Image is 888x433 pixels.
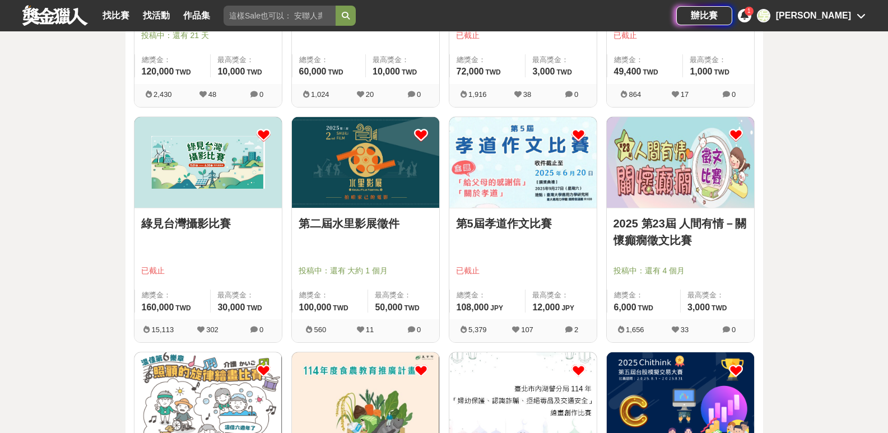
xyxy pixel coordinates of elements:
span: 0 [259,90,263,99]
span: 最高獎金： [532,54,589,66]
span: 總獎金： [457,54,519,66]
span: 已截止 [141,265,275,277]
span: TWD [175,68,190,76]
span: 2 [574,325,578,334]
span: 最高獎金： [217,54,275,66]
span: 最高獎金： [217,290,275,301]
span: TWD [485,68,500,76]
a: 辦比賽 [676,6,732,25]
span: 總獎金： [299,290,361,301]
span: TWD [638,304,653,312]
span: 49,400 [614,67,641,76]
span: 3,000 [687,302,710,312]
span: 1 [747,8,751,14]
span: 107 [521,325,533,334]
span: 302 [206,325,218,334]
span: 1,656 [626,325,644,334]
span: 最高獎金： [532,290,589,301]
span: TWD [402,68,417,76]
img: Cover Image [134,117,282,208]
span: 最高獎金： [375,290,432,301]
span: 72,000 [457,67,484,76]
div: [PERSON_NAME] [776,9,851,22]
a: 找比賽 [98,8,134,24]
span: 已截止 [613,30,747,41]
a: 第5屆孝道作文比賽 [456,215,590,232]
span: 160,000 [142,302,174,312]
span: TWD [247,304,262,312]
img: Cover Image [292,117,439,208]
span: 0 [417,90,421,99]
span: 0 [417,325,421,334]
span: 50,000 [375,302,402,312]
input: 這樣Sale也可以： 安聯人壽創意銷售法募集 [224,6,336,26]
span: JPY [561,304,574,312]
span: 投稿中：還有 21 天 [141,30,275,41]
img: Cover Image [449,117,597,208]
span: 5,379 [468,325,487,334]
span: 最高獎金： [687,290,747,301]
a: 找活動 [138,8,174,24]
span: TWD [557,68,572,76]
span: 11 [366,325,374,334]
span: 0 [259,325,263,334]
span: 100,000 [299,302,332,312]
span: 投稿中：還有 4 個月 [613,265,747,277]
span: 總獎金： [142,290,204,301]
span: TWD [712,304,727,312]
span: 60,000 [299,67,327,76]
span: JPY [490,304,503,312]
a: 第二屆水里影展徵件 [299,215,433,232]
span: 48 [208,90,216,99]
img: Cover Image [607,117,754,208]
span: TWD [175,304,190,312]
span: 38 [523,90,531,99]
span: 30,000 [217,302,245,312]
span: 33 [681,325,689,334]
a: 2025 第23屆 人間有情－關懷癲癇徵文比賽 [613,215,747,249]
span: 10,000 [373,67,400,76]
a: 作品集 [179,8,215,24]
span: TWD [333,304,348,312]
span: 1,916 [468,90,487,99]
span: 20 [366,90,374,99]
span: TWD [714,68,729,76]
span: 2,430 [154,90,172,99]
span: 已截止 [456,265,590,277]
span: 總獎金： [457,290,519,301]
div: 吳 [757,9,770,22]
span: TWD [328,68,343,76]
span: 總獎金： [614,54,676,66]
span: 1,024 [311,90,329,99]
span: 投稿中：還有 大約 1 個月 [299,265,433,277]
span: 3,000 [532,67,555,76]
span: 已截止 [456,30,590,41]
span: 10,000 [217,67,245,76]
span: 120,000 [142,67,174,76]
span: 12,000 [532,302,560,312]
span: 17 [681,90,689,99]
span: 總獎金： [614,290,674,301]
span: TWD [404,304,419,312]
span: 0 [732,325,736,334]
span: TWD [247,68,262,76]
span: 0 [574,90,578,99]
span: 總獎金： [299,54,359,66]
span: 15,113 [151,325,174,334]
span: 最高獎金： [373,54,433,66]
span: 0 [732,90,736,99]
span: 864 [629,90,641,99]
span: TWD [643,68,658,76]
span: 1,000 [690,67,712,76]
span: 108,000 [457,302,489,312]
span: 總獎金： [142,54,204,66]
span: 560 [314,325,326,334]
a: 綠見台灣攝影比賽 [141,215,275,232]
span: 最高獎金： [690,54,747,66]
span: 6,000 [614,302,636,312]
